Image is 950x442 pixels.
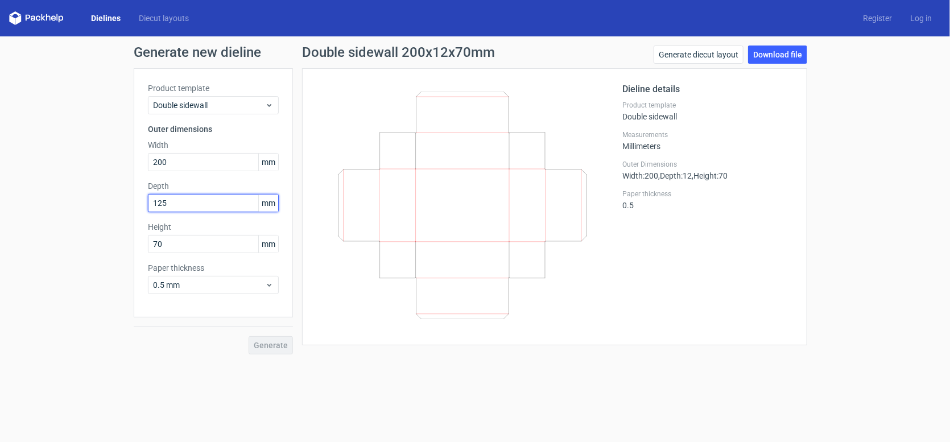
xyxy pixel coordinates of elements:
h1: Double sidewall 200x12x70mm [302,46,495,59]
span: , Depth : 12 [658,171,692,180]
span: mm [258,154,278,171]
span: mm [258,236,278,253]
a: Dielines [82,13,130,24]
span: Width : 200 [622,171,658,180]
label: Outer Dimensions [622,160,793,169]
h3: Outer dimensions [148,123,279,135]
label: Product template [622,101,793,110]
label: Paper thickness [148,262,279,274]
label: Paper thickness [622,189,793,199]
span: mm [258,195,278,212]
label: Width [148,139,279,151]
label: Measurements [622,130,793,139]
a: Log in [901,13,941,24]
label: Product template [148,82,279,94]
span: , Height : 70 [692,171,728,180]
div: 0.5 [622,189,793,210]
span: Double sidewall [153,100,265,111]
a: Diecut layouts [130,13,198,24]
h1: Generate new dieline [134,46,816,59]
a: Generate diecut layout [654,46,744,64]
a: Register [854,13,901,24]
a: Download file [748,46,807,64]
h2: Dieline details [622,82,793,96]
span: 0.5 mm [153,279,265,291]
label: Depth [148,180,279,192]
div: Millimeters [622,130,793,151]
label: Height [148,221,279,233]
div: Double sidewall [622,101,793,121]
